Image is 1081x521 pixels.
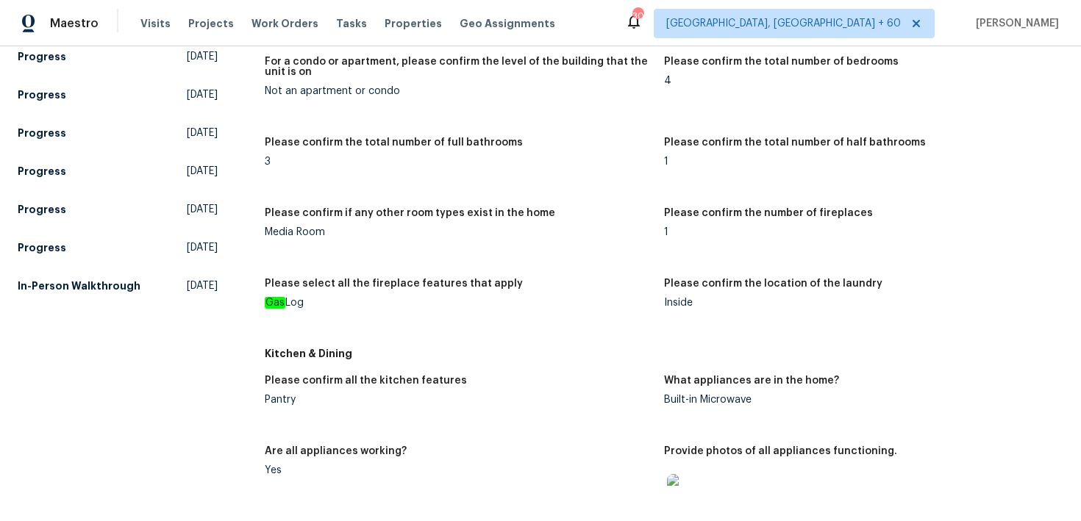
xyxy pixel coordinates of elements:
[265,137,523,148] h5: Please confirm the total number of full bathrooms
[18,240,66,255] h5: Progress
[664,208,873,218] h5: Please confirm the number of fireplaces
[265,157,652,167] div: 3
[265,446,407,456] h5: Are all appliances working?
[187,87,218,102] span: [DATE]
[664,227,1052,237] div: 1
[187,164,218,179] span: [DATE]
[187,49,218,64] span: [DATE]
[664,376,839,386] h5: What appliances are in the home?
[187,202,218,217] span: [DATE]
[18,82,218,108] a: Progress[DATE]
[187,126,218,140] span: [DATE]
[336,18,367,29] span: Tasks
[632,9,643,24] div: 305
[664,446,897,456] h5: Provide photos of all appliances functioning.
[664,298,1052,308] div: Inside
[18,202,66,217] h5: Progress
[188,16,234,31] span: Projects
[265,208,555,218] h5: Please confirm if any other room types exist in the home
[664,76,1052,86] div: 4
[265,346,1063,361] h5: Kitchen & Dining
[265,57,652,77] h5: For a condo or apartment, please confirm the level of the building that the unit is on
[18,87,66,102] h5: Progress
[18,158,218,184] a: Progress[DATE]
[265,297,285,309] em: Gas
[666,16,901,31] span: [GEOGRAPHIC_DATA], [GEOGRAPHIC_DATA] + 60
[664,279,882,289] h5: Please confirm the location of the laundry
[187,240,218,255] span: [DATE]
[385,16,442,31] span: Properties
[18,126,66,140] h5: Progress
[265,227,652,237] div: Media Room
[265,298,652,308] div: Log
[265,376,467,386] h5: Please confirm all the kitchen features
[18,196,218,223] a: Progress[DATE]
[251,16,318,31] span: Work Orders
[664,57,899,67] h5: Please confirm the total number of bedrooms
[265,465,652,475] div: Yes
[460,16,555,31] span: Geo Assignments
[140,16,171,31] span: Visits
[187,279,218,293] span: [DATE]
[18,273,218,299] a: In-Person Walkthrough[DATE]
[664,157,1052,167] div: 1
[18,43,218,70] a: Progress[DATE]
[265,279,523,289] h5: Please select all the fireplace features that apply
[50,16,99,31] span: Maestro
[664,137,926,148] h5: Please confirm the total number of half bathrooms
[18,279,140,293] h5: In-Person Walkthrough
[664,395,1052,405] div: Built-in Microwave
[970,16,1059,31] span: [PERSON_NAME]
[265,395,652,405] div: Pantry
[265,86,652,96] div: Not an apartment or condo
[18,49,66,64] h5: Progress
[18,164,66,179] h5: Progress
[18,234,218,261] a: Progress[DATE]
[18,120,218,146] a: Progress[DATE]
